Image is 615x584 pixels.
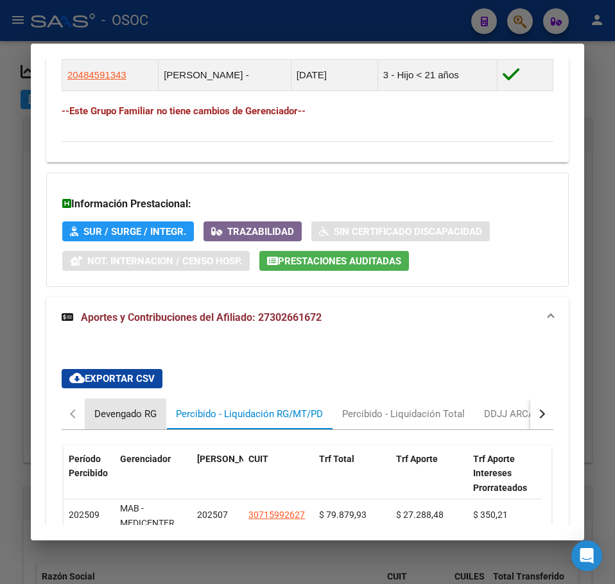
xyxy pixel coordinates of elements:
[62,251,250,271] button: Not. Internacion / Censo Hosp.
[69,370,85,386] mat-icon: cloud_download
[62,104,553,118] h4: --Este Grupo Familiar no tiene cambios de Gerenciador--
[319,510,367,520] span: $ 79.879,93
[248,454,268,464] span: CUIT
[473,454,527,494] span: Trf Aporte Intereses Prorrateados
[83,226,186,237] span: SUR / SURGE / INTEGR.
[159,59,291,90] td: [PERSON_NAME] -
[120,503,189,543] span: MAB - MEDICENTER [PERSON_NAME]
[176,407,323,421] div: Percibido - Liquidación RG/MT/PD
[115,445,192,502] datatable-header-cell: Gerenciador
[227,226,294,237] span: Trazabilidad
[396,454,438,464] span: Trf Aporte
[243,445,314,502] datatable-header-cell: CUIT
[197,454,266,464] span: [PERSON_NAME]
[259,251,409,271] button: Prestaciones Auditadas
[468,445,545,502] datatable-header-cell: Trf Aporte Intereses Prorrateados
[192,445,243,502] datatable-header-cell: Período Devengado
[67,69,126,80] span: 20484591343
[278,255,401,267] span: Prestaciones Auditadas
[377,59,497,90] td: 3 - Hijo < 21 años
[571,540,602,571] div: Open Intercom Messenger
[62,369,162,388] button: Exportar CSV
[197,510,228,520] span: 202507
[120,454,171,464] span: Gerenciador
[94,407,157,421] div: Devengado RG
[69,373,155,384] span: Exportar CSV
[64,445,115,502] datatable-header-cell: Período Percibido
[314,445,391,502] datatable-header-cell: Trf Total
[473,510,508,520] span: $ 350,21
[311,221,490,241] button: Sin Certificado Discapacidad
[69,510,100,520] span: 202509
[204,221,302,241] button: Trazabilidad
[81,311,322,323] span: Aportes y Contribuciones del Afiliado: 27302661672
[62,196,553,212] h3: Información Prestacional:
[62,221,194,241] button: SUR / SURGE / INTEGR.
[319,454,354,464] span: Trf Total
[46,297,569,338] mat-expansion-panel-header: Aportes y Contribuciones del Afiliado: 27302661672
[291,59,377,90] td: [DATE]
[69,454,108,479] span: Período Percibido
[396,510,444,520] span: $ 27.288,48
[87,255,242,267] span: Not. Internacion / Censo Hosp.
[342,407,465,421] div: Percibido - Liquidación Total
[248,510,305,520] span: 30715992627
[334,226,482,237] span: Sin Certificado Discapacidad
[391,445,468,502] datatable-header-cell: Trf Aporte
[484,407,535,421] div: DDJJ ARCA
